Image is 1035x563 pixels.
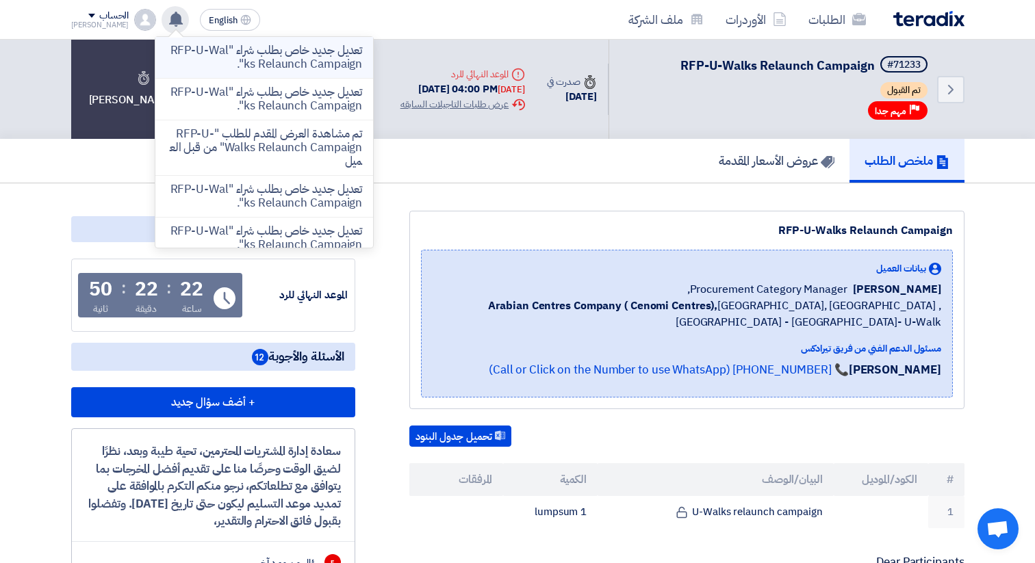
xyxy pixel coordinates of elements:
div: Open chat [977,508,1019,549]
th: الكود/الموديل [834,463,928,496]
div: [DATE] 04:00 PM [400,81,525,97]
div: 22 [135,280,158,299]
div: ثانية [93,302,109,316]
a: ملخص الطلب [849,139,964,183]
th: الكمية [503,463,598,496]
div: 22 [180,280,203,299]
b: Arabian Centres Company ( Cenomi Centres), [488,298,717,314]
a: ملف الشركة [617,3,715,36]
div: الموعد النهائي للرد [245,287,348,303]
h5: عروض الأسعار المقدمة [719,153,834,168]
td: 1 [928,496,964,528]
div: عرض طلبات التاجيلات السابقه [400,97,525,112]
p: تعديل جديد خاص بطلب شراء "RFP-U-Walks Relaunch Campaign". [166,86,362,113]
div: دقيقة [136,302,157,316]
th: البيان/الوصف [598,463,834,496]
div: [PERSON_NAME] [71,21,129,29]
span: مهم جدا [875,105,906,118]
span: 12 [252,349,268,365]
div: RFP-U-Walks Relaunch Campaign [421,222,953,239]
span: English [209,16,238,25]
button: + أضف سؤال جديد [71,387,355,417]
div: الموعد النهائي للرد [400,67,525,81]
div: [DATE] [498,83,525,96]
span: Procurement Category Manager, [687,281,847,298]
span: RFP-U-Walks Relaunch Campaign [680,56,875,75]
strong: [PERSON_NAME] [849,361,941,378]
div: 50 [89,280,112,299]
div: : [166,276,171,300]
div: صدرت في [547,75,596,89]
span: [GEOGRAPHIC_DATA], [GEOGRAPHIC_DATA] ,[GEOGRAPHIC_DATA] - [GEOGRAPHIC_DATA]- U-Walk [433,298,941,330]
div: مواعيد الطلب [71,216,355,242]
span: الأسئلة والأجوبة [252,348,344,365]
p: تعديل جديد خاص بطلب شراء "RFP-U-Walks Relaunch Campaign". [166,44,362,71]
p: تم مشاهدة العرض المقدم للطلب "RFP-U-Walks Relaunch Campaign" من قبل العميل [166,127,362,168]
a: 📞 [PHONE_NUMBER] (Call or Click on the Number to use WhatsApp) [489,361,849,378]
span: تم القبول [880,82,928,99]
div: مسئول الدعم الفني من فريق تيرادكس [433,341,941,356]
span: بيانات العميل [876,261,926,276]
div: [DATE] [547,89,596,105]
button: English [200,9,260,31]
th: المرفقات [409,463,504,496]
img: profile_test.png [134,9,156,31]
div: الحساب [99,10,129,22]
div: ساعة [182,302,202,316]
a: الأوردرات [715,3,797,36]
div: سعادة إدارة المشتريات المحترمين، تحية طيبة وبعد، نظرًا لضيق الوقت وحرصًا منا على تقديم أفضل المخر... [86,443,341,530]
td: U-Walks relaunch campaign [598,496,834,528]
div: : [121,276,126,300]
button: تحميل جدول البنود [409,425,511,447]
h5: RFP-U-Walks Relaunch Campaign [680,56,930,75]
td: 1 lumpsum [503,496,598,528]
div: طلب [PERSON_NAME] [71,40,214,139]
img: Teradix logo [893,11,964,27]
div: #71233 [887,60,921,70]
th: # [928,463,964,496]
h5: ملخص الطلب [865,153,949,168]
p: تعديل جديد خاص بطلب شراء "RFP-U-Walks Relaunch Campaign". [166,224,362,252]
a: الطلبات [797,3,877,36]
a: عروض الأسعار المقدمة [704,139,849,183]
p: تعديل جديد خاص بطلب شراء "RFP-U-Walks Relaunch Campaign". [166,183,362,210]
span: [PERSON_NAME] [853,281,941,298]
